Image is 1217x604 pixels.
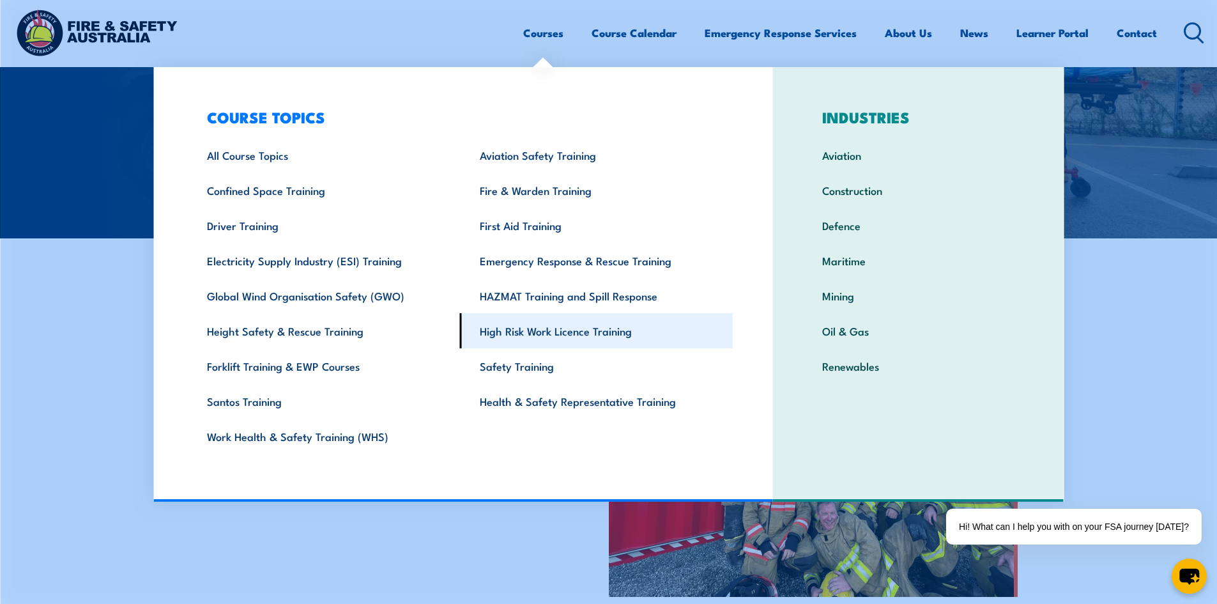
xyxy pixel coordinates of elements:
a: Learner Portal [1016,16,1089,50]
a: Contact [1117,16,1157,50]
a: Forklift Training & EWP Courses [187,348,460,383]
a: Electricity Supply Industry (ESI) Training [187,243,460,278]
a: High Risk Work Licence Training [460,313,733,348]
div: Hi! What can I help you with on your FSA journey [DATE]? [946,509,1202,545]
a: Emergency Response Services [705,16,857,50]
a: Renewables [802,348,1034,383]
h3: COURSE TOPICS [187,108,733,126]
a: Course Calendar [592,16,677,50]
a: Oil & Gas [802,313,1034,348]
a: Confined Space Training [187,173,460,208]
button: chat-button [1172,559,1207,594]
h3: INDUSTRIES [802,108,1034,126]
a: Global Wind Organisation Safety (GWO) [187,278,460,313]
a: HAZMAT Training and Spill Response [460,278,733,313]
a: Work Health & Safety Training (WHS) [187,419,460,454]
a: Mining [802,278,1034,313]
a: All Course Topics [187,137,460,173]
a: Emergency Response & Rescue Training [460,243,733,278]
a: First Aid Training [460,208,733,243]
a: Aviation [802,137,1034,173]
a: Driver Training [187,208,460,243]
a: Safety Training [460,348,733,383]
a: About Us [885,16,932,50]
a: Defence [802,208,1034,243]
a: Construction [802,173,1034,208]
a: Courses [523,16,563,50]
a: Height Safety & Rescue Training [187,313,460,348]
a: News [960,16,988,50]
a: Maritime [802,243,1034,278]
a: Health & Safety Representative Training [460,383,733,419]
a: Aviation Safety Training [460,137,733,173]
a: Fire & Warden Training [460,173,733,208]
a: Santos Training [187,383,460,419]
